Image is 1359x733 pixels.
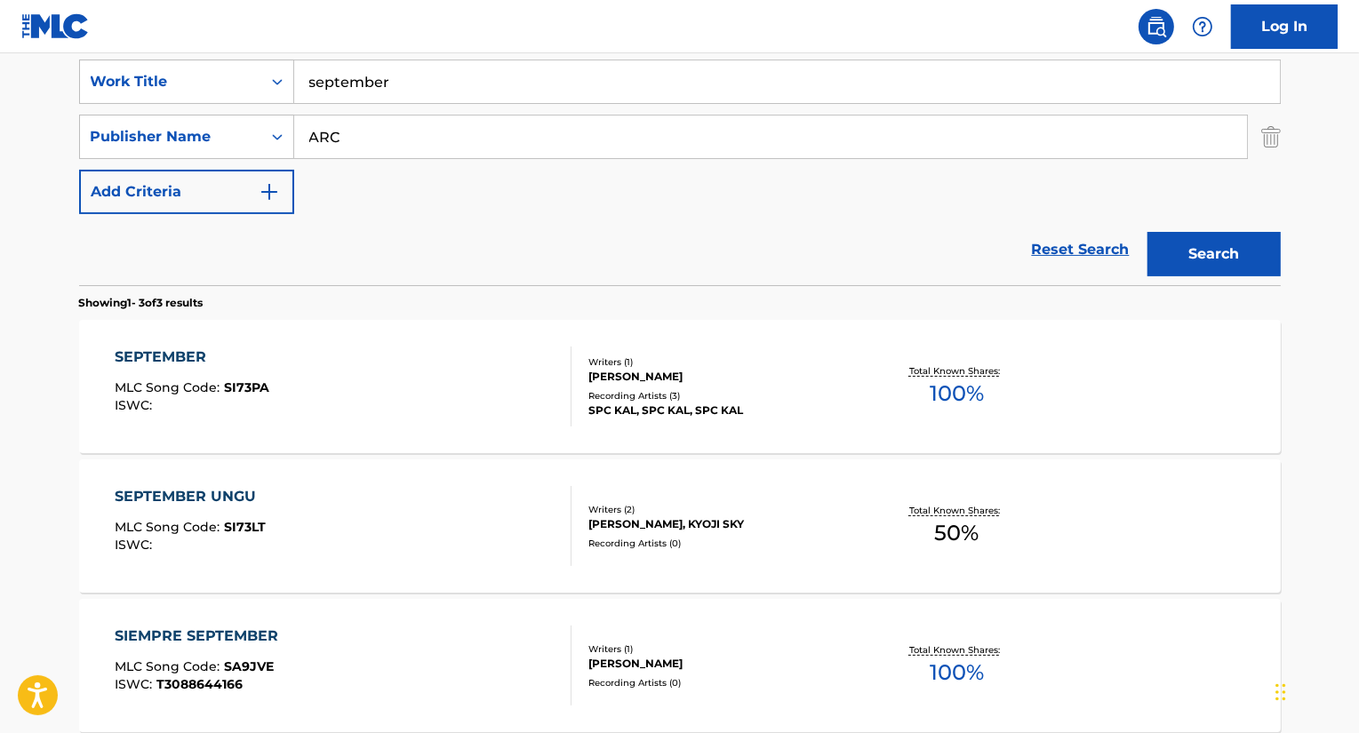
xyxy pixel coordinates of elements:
button: Search [1147,232,1281,276]
img: help [1192,16,1213,37]
img: 9d2ae6d4665cec9f34b9.svg [259,181,280,203]
a: Public Search [1139,9,1174,44]
span: T3088644166 [156,676,243,692]
a: Reset Search [1023,230,1139,269]
p: Total Known Shares: [909,364,1004,378]
a: Log In [1231,4,1338,49]
span: ISWC : [115,676,156,692]
div: [PERSON_NAME] [588,369,857,385]
div: SEPTEMBER [115,347,269,368]
span: ISWC : [115,537,156,553]
button: Add Criteria [79,170,294,214]
p: Showing 1 - 3 of 3 results [79,295,204,311]
span: MLC Song Code : [115,658,224,674]
div: Drag [1275,665,1286,719]
span: SI73PA [224,379,269,395]
span: SA9JVE [224,658,274,674]
div: Publisher Name [91,126,251,147]
div: Work Title [91,71,251,92]
a: SIEMPRE SEPTEMBERMLC Song Code:SA9JVEISWC:T3088644166Writers (1)[PERSON_NAME]Recording Artists (0... [79,599,1281,732]
span: 100 % [930,378,984,410]
div: Writers ( 1 ) [588,642,857,656]
span: SI73LT [224,519,266,535]
div: SIEMPRE SEPTEMBER [115,625,287,647]
div: Recording Artists ( 3 ) [588,389,857,402]
span: 100 % [930,657,984,689]
span: 50 % [934,517,979,549]
p: Total Known Shares: [909,643,1004,657]
p: Total Known Shares: [909,504,1004,517]
iframe: Chat Widget [1270,648,1359,733]
div: [PERSON_NAME], KYOJI SKY [588,516,857,532]
span: MLC Song Code : [115,519,224,535]
div: Writers ( 1 ) [588,355,857,369]
div: SPC KAL, SPC KAL, SPC KAL [588,402,857,418]
div: Help [1185,9,1220,44]
img: search [1146,16,1167,37]
div: [PERSON_NAME] [588,656,857,672]
img: Delete Criterion [1261,115,1281,159]
div: SEPTEMBER UNGU [115,486,266,507]
img: MLC Logo [21,13,90,39]
a: SEPTEMBERMLC Song Code:SI73PAISWC:Writers (1)[PERSON_NAME]Recording Artists (3)SPC KAL, SPC KAL, ... [79,320,1281,453]
span: ISWC : [115,397,156,413]
span: MLC Song Code : [115,379,224,395]
div: Writers ( 2 ) [588,503,857,516]
form: Search Form [79,60,1281,285]
div: Recording Artists ( 0 ) [588,676,857,689]
div: Recording Artists ( 0 ) [588,537,857,550]
a: SEPTEMBER UNGUMLC Song Code:SI73LTISWC:Writers (2)[PERSON_NAME], KYOJI SKYRecording Artists (0)To... [79,459,1281,593]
